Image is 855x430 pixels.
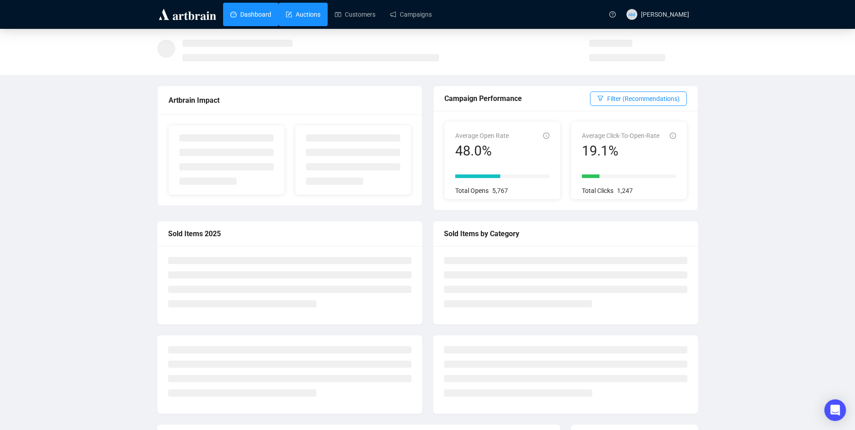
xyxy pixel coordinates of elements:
a: Auctions [286,3,320,26]
div: Sold Items 2025 [168,228,411,239]
a: Campaigns [390,3,432,26]
span: question-circle [609,11,616,18]
div: Campaign Performance [444,93,590,104]
a: Dashboard [230,3,271,26]
div: Artbrain Impact [169,95,411,106]
span: 5,767 [492,187,508,194]
span: AM [628,10,635,18]
button: Filter (Recommendations) [590,91,687,106]
div: Open Intercom Messenger [824,399,846,421]
span: Average Open Rate [455,132,509,139]
div: 48.0% [455,142,509,160]
span: info-circle [670,133,676,139]
span: Total Clicks [582,187,613,194]
span: Total Opens [455,187,489,194]
span: info-circle [543,133,549,139]
span: Filter (Recommendations) [607,94,680,104]
span: [PERSON_NAME] [641,11,689,18]
span: 1,247 [617,187,633,194]
span: filter [597,95,604,101]
div: Sold Items by Category [444,228,687,239]
a: Customers [335,3,375,26]
img: logo [157,7,218,22]
span: Average Click-To-Open-Rate [582,132,659,139]
div: 19.1% [582,142,659,160]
